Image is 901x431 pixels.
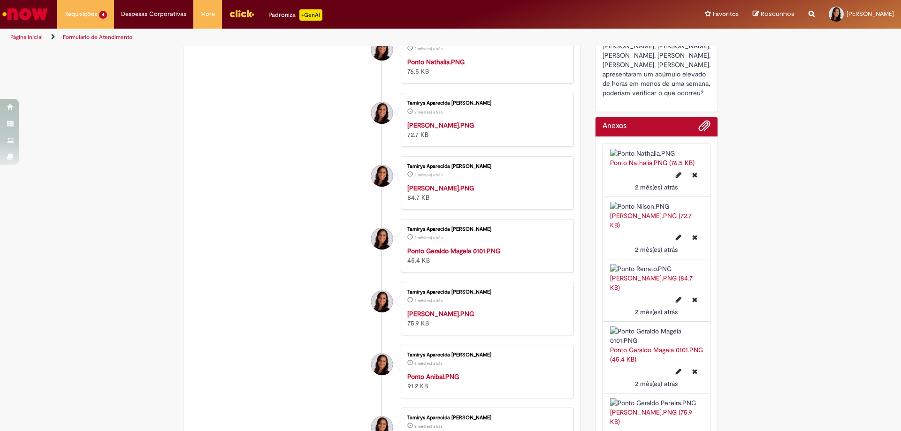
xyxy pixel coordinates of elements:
span: 2 mês(es) atrás [414,172,443,178]
span: Requisições [64,9,97,19]
div: Padroniza [268,9,322,21]
button: Editar nome de arquivo Ponto Nathalia.PNG [670,167,687,182]
span: 2 mês(es) atrás [414,361,443,366]
div: 84.7 KB [407,183,564,202]
button: Excluir Ponto Nathalia.PNG [687,167,703,182]
ul: Trilhas de página [7,29,594,46]
div: 45.4 KB [407,246,564,265]
time: 04/07/2025 18:09:32 [414,46,443,52]
img: click_logo_yellow_360x200.png [229,7,254,21]
img: Ponto Renato.PNG [610,264,703,273]
a: Ponto Nathalia.PNG (76.5 KB) [610,159,695,167]
time: 04/07/2025 18:08:34 [414,235,443,241]
img: Ponto Nathalia.PNG [610,149,703,158]
a: Ponto Geraldo Magela 0101.PNG [407,247,500,255]
span: Favoritos [713,9,739,19]
time: 04/07/2025 18:09:27 [414,172,443,178]
div: Tamirys Aparecida [PERSON_NAME] [407,100,564,106]
span: 2 mês(es) atrás [635,379,678,388]
div: Tamirys Aparecida [PERSON_NAME] [407,227,564,232]
div: Tamirys Aparecida [PERSON_NAME] [407,164,564,169]
a: [PERSON_NAME].PNG [407,121,474,129]
a: [PERSON_NAME].PNG (84.7 KB) [610,274,693,292]
img: Ponto Nilson.PNG [610,202,703,211]
time: 04/07/2025 18:09:30 [635,245,678,254]
button: Editar nome de arquivo Ponto Geraldo Magela 0101.PNG [670,364,687,379]
span: 2 mês(es) atrás [414,423,443,429]
a: [PERSON_NAME].PNG [407,184,474,192]
button: Excluir Ponto Nilson.PNG [687,230,703,245]
time: 04/07/2025 18:09:27 [635,308,678,316]
time: 04/07/2025 18:08:03 [414,298,443,303]
span: 2 mês(es) atrás [635,308,678,316]
div: Tamirys Aparecida Lourenco Fonseca [371,354,393,375]
a: Ponto Nathalia.PNG [407,58,465,66]
div: 91.2 KB [407,372,564,391]
a: [PERSON_NAME].PNG (75.9 KB) [610,408,692,426]
time: 04/07/2025 18:09:32 [635,183,678,191]
div: Tamirys Aparecida Lourenco Fonseca [371,165,393,187]
div: Tamirys Aparecida Lourenco Fonseca [371,291,393,312]
button: Excluir Ponto Renato.PNG [687,292,703,307]
span: 2 mês(es) atrás [414,46,443,52]
a: Ponto Anibal.PNG [407,372,459,381]
a: [PERSON_NAME].PNG [407,310,474,318]
span: Rascunhos [761,9,794,18]
time: 04/07/2025 18:06:52 [414,423,443,429]
p: +GenAi [299,9,322,21]
span: [PERSON_NAME] [847,10,894,18]
h2: Anexos [603,122,626,130]
time: 04/07/2025 18:08:01 [414,361,443,366]
time: 04/07/2025 18:09:30 [414,109,443,115]
div: 76.5 KB [407,57,564,76]
span: 2 mês(es) atrás [414,298,443,303]
div: Tamirys Aparecida Lourenco Fonseca [371,39,393,60]
button: Editar nome de arquivo Ponto Nilson.PNG [670,230,687,245]
div: Tamirys Aparecida Lourenco Fonseca [371,102,393,124]
button: Excluir Ponto Geraldo Magela 0101.PNG [687,364,703,379]
div: 75.9 KB [407,309,564,328]
img: Ponto Geraldo Pereira.PNG [610,398,703,408]
div: Tamirys Aparecida [PERSON_NAME] [407,352,564,358]
a: Rascunhos [753,10,794,19]
div: Tamirys Aparecida [PERSON_NAME] [407,289,564,295]
span: 2 mês(es) atrás [414,109,443,115]
span: 2 mês(es) atrás [635,183,678,191]
img: Ponto Geraldo Magela 0101.PNG [610,326,703,345]
a: Página inicial [10,33,43,41]
time: 04/07/2025 18:08:34 [635,379,678,388]
a: Ponto Geraldo Magela 0101.PNG (45.4 KB) [610,346,703,363]
div: 72.7 KB [407,121,564,139]
span: 2 mês(es) atrás [635,245,678,254]
img: ServiceNow [1,5,49,23]
a: Formulário de Atendimento [63,33,132,41]
button: Adicionar anexos [698,120,710,136]
a: [PERSON_NAME].PNG (72.7 KB) [610,212,692,229]
span: 4 [99,11,107,19]
span: More [200,9,215,19]
span: 2 mês(es) atrás [414,235,443,241]
div: Tamirys Aparecida Lourenco Fonseca [371,228,393,250]
span: Despesas Corporativas [121,9,186,19]
div: Tamirys Aparecida [PERSON_NAME] [407,415,564,421]
button: Editar nome de arquivo Ponto Renato.PNG [670,292,687,307]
